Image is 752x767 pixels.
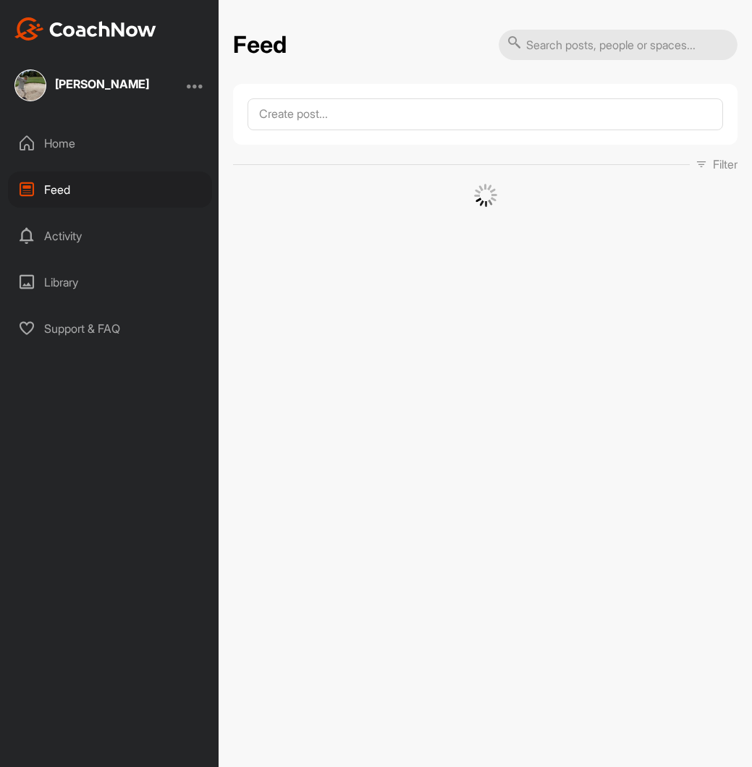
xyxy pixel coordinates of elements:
div: Home [8,125,212,161]
img: G6gVgL6ErOh57ABN0eRmCEwV0I4iEi4d8EwaPGI0tHgoAbU4EAHFLEQAh+QQFCgALACwIAA4AGAASAAAEbHDJSesaOCdk+8xg... [474,184,497,207]
div: Library [8,264,212,300]
div: Feed [8,171,212,208]
h2: Feed [233,31,287,59]
img: CoachNow [14,17,156,41]
div: Activity [8,218,212,254]
img: square_0fee9d5014ccc2e293520730994c49a0.jpg [14,69,46,101]
div: Support & FAQ [8,310,212,347]
input: Search posts, people or spaces... [499,30,738,60]
p: Filter [713,156,738,173]
div: [PERSON_NAME] [55,78,149,90]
